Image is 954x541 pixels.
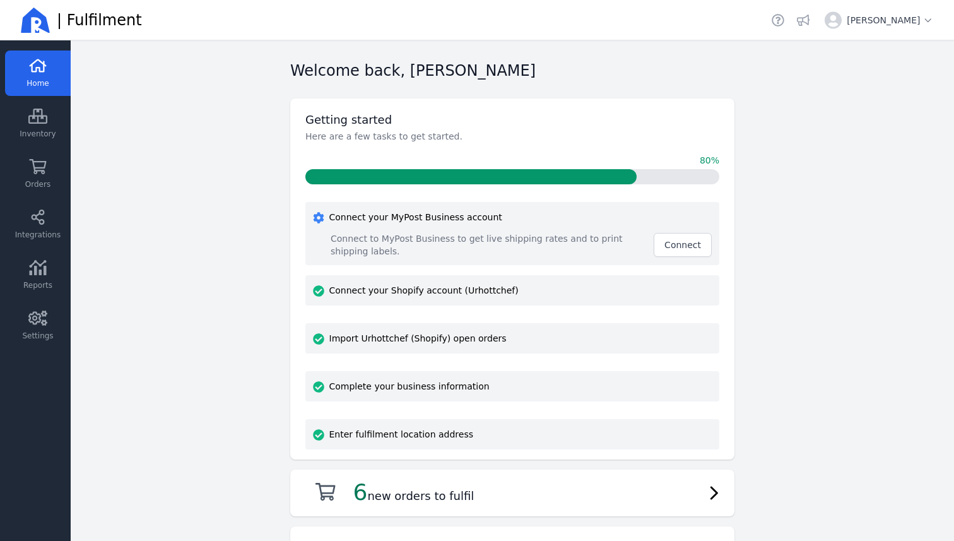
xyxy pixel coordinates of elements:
[313,427,712,442] h3: Enter fulfilment location address
[353,480,474,505] h2: new orders to fulfil
[20,5,50,35] img: Ricemill Logo
[305,131,462,141] span: Here are a few tasks to get started.
[313,283,712,298] h3: Connect your Shopify account (Urhottchef)
[26,78,49,88] span: Home
[20,129,56,139] span: Inventory
[25,179,50,189] span: Orders
[22,331,53,341] span: Settings
[305,111,392,129] h2: Getting started
[23,280,52,290] span: Reports
[57,10,142,30] span: | Fulfilment
[700,154,719,167] span: 80%
[664,240,701,250] span: Connect
[290,61,536,81] h2: Welcome back, [PERSON_NAME]
[313,331,712,346] h3: Import Urhottchef (Shopify) open orders
[353,479,368,505] span: 6
[820,6,939,34] button: [PERSON_NAME]
[313,210,712,225] h3: Connect your MyPost Business account
[15,230,61,240] span: Integrations
[331,232,646,258] span: Connect to MyPost Business to get live shipping rates and to print shipping labels.
[769,11,787,29] a: Helpdesk
[654,233,712,257] button: Connect
[847,14,934,27] span: [PERSON_NAME]
[313,379,712,394] h3: Complete your business information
